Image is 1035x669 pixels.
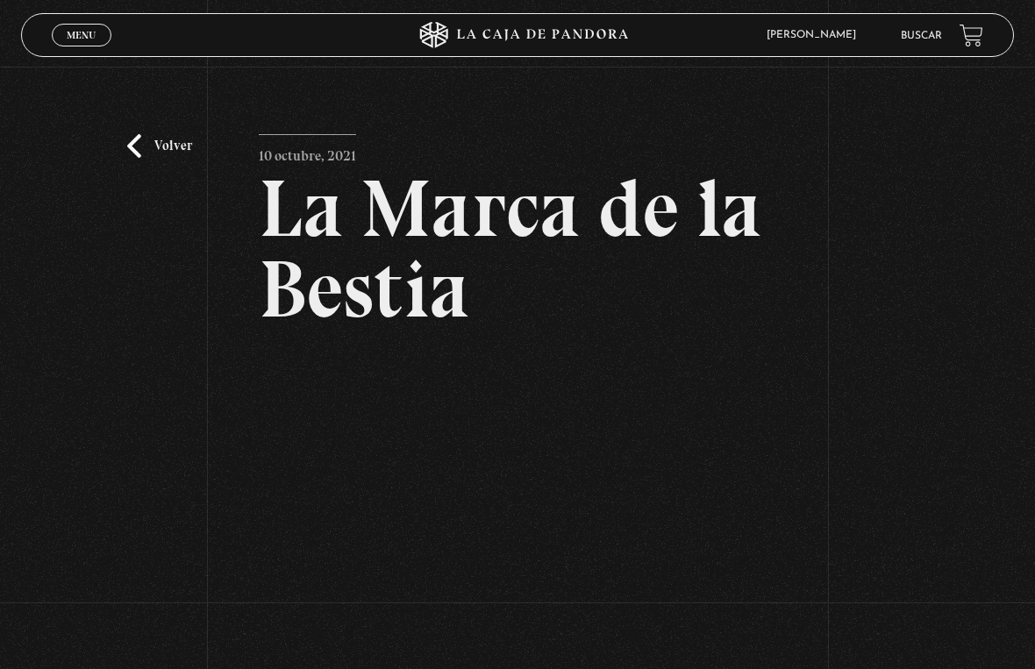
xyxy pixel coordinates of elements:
[127,134,192,158] a: Volver
[901,31,942,41] a: Buscar
[259,168,775,330] h2: La Marca de la Bestia
[67,30,96,40] span: Menu
[758,30,874,40] span: [PERSON_NAME]
[259,134,356,169] p: 10 octubre, 2021
[960,24,983,47] a: View your shopping cart
[61,45,103,57] span: Cerrar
